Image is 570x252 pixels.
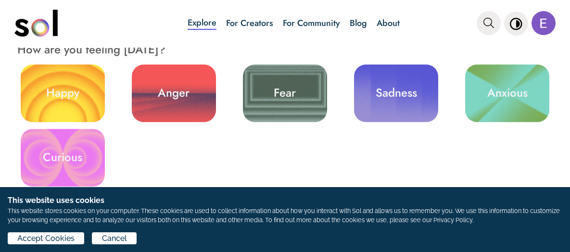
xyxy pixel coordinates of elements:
button: Accept Cookies [8,232,84,244]
h2: How are you feeling [DATE]? [17,43,570,56]
a: Fear [243,64,327,122]
p: This website stores cookies on your computer. These cookies are used to collect information about... [8,206,562,225]
button: Cancel [92,232,136,244]
a: Curious [21,129,105,187]
a: For Creators [226,17,273,29]
a: Sadness [354,64,438,122]
a: Anxious [465,64,549,122]
nav: main navigation [14,6,556,40]
a: For Community [283,17,340,29]
a: Happy [21,64,105,122]
span: Cancel [102,233,127,244]
img: logo [14,10,58,37]
a: Anger [132,64,216,122]
span: Accept Cookies [17,233,75,244]
a: About [377,17,400,29]
h1: This website uses cookies [8,195,562,206]
a: Blog [350,17,367,29]
a: Explore [188,16,216,30]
